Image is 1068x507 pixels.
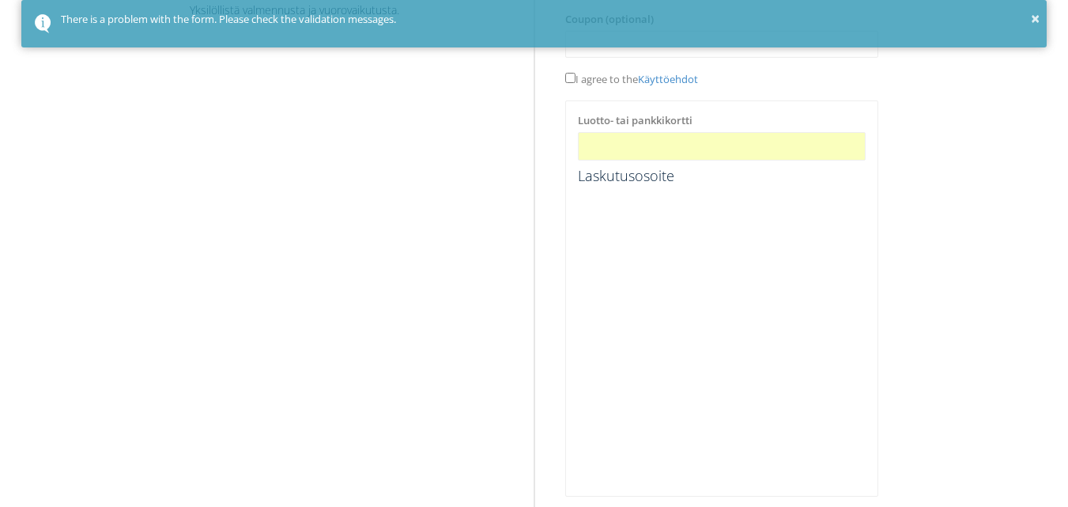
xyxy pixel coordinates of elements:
[61,12,1035,28] div: There is a problem with the form. Please check the validation messages.
[578,168,865,184] h4: Laskutusosoite
[638,72,698,86] a: Käyttöehdot
[578,113,693,129] label: Luotto- tai pankkikortti
[1031,7,1040,31] button: ×
[588,140,855,153] iframe: Suojattu korttimaksun syöttökehys
[565,72,698,86] span: I agree to the
[575,189,868,487] iframe: Turvallinen osoitteen syötekehys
